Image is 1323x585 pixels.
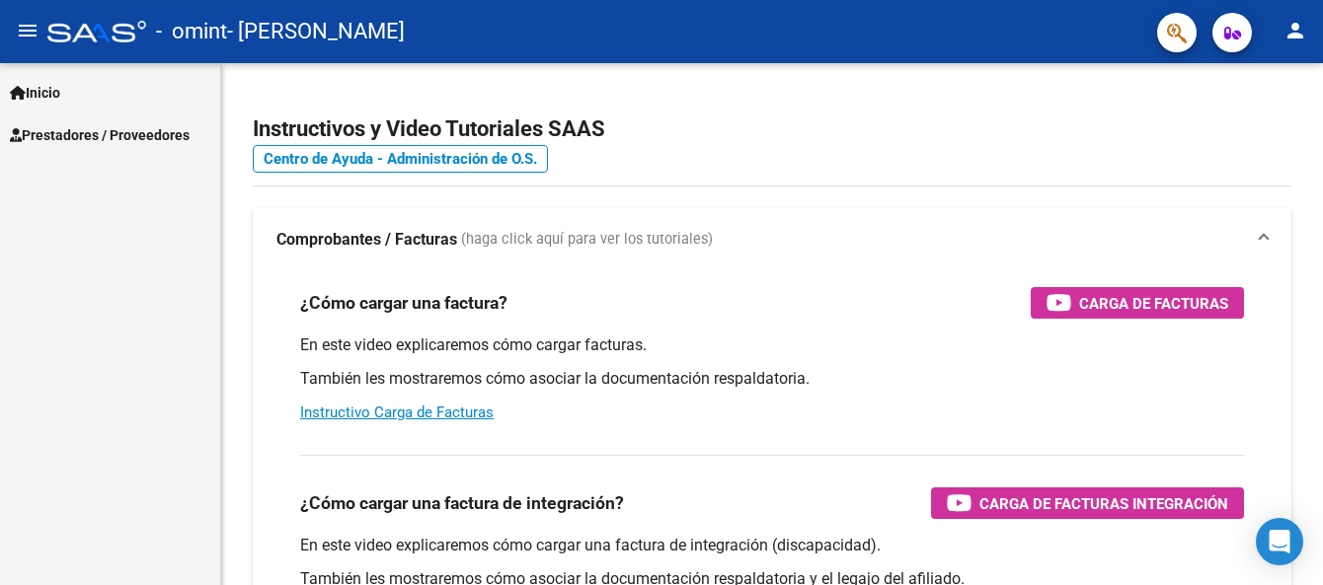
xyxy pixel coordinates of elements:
a: Instructivo Carga de Facturas [300,403,494,421]
div: Open Intercom Messenger [1256,518,1303,565]
span: Carga de Facturas [1079,291,1228,316]
a: Centro de Ayuda - Administración de O.S. [253,145,548,173]
button: Carga de Facturas Integración [931,487,1244,519]
span: - [PERSON_NAME] [227,10,405,53]
span: Inicio [10,82,60,104]
mat-icon: menu [16,19,39,42]
span: Carga de Facturas Integración [979,491,1228,516]
p: También les mostraremos cómo asociar la documentación respaldatoria. [300,368,1244,390]
mat-expansion-panel-header: Comprobantes / Facturas (haga click aquí para ver los tutoriales) [253,208,1291,271]
strong: Comprobantes / Facturas [276,229,457,251]
h3: ¿Cómo cargar una factura de integración? [300,489,624,517]
p: En este video explicaremos cómo cargar una factura de integración (discapacidad). [300,535,1244,556]
span: - omint [156,10,227,53]
button: Carga de Facturas [1031,287,1244,319]
mat-icon: person [1284,19,1307,42]
span: Prestadores / Proveedores [10,124,190,146]
h3: ¿Cómo cargar una factura? [300,289,507,317]
p: En este video explicaremos cómo cargar facturas. [300,334,1244,356]
span: (haga click aquí para ver los tutoriales) [461,229,713,251]
h2: Instructivos y Video Tutoriales SAAS [253,110,1291,148]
